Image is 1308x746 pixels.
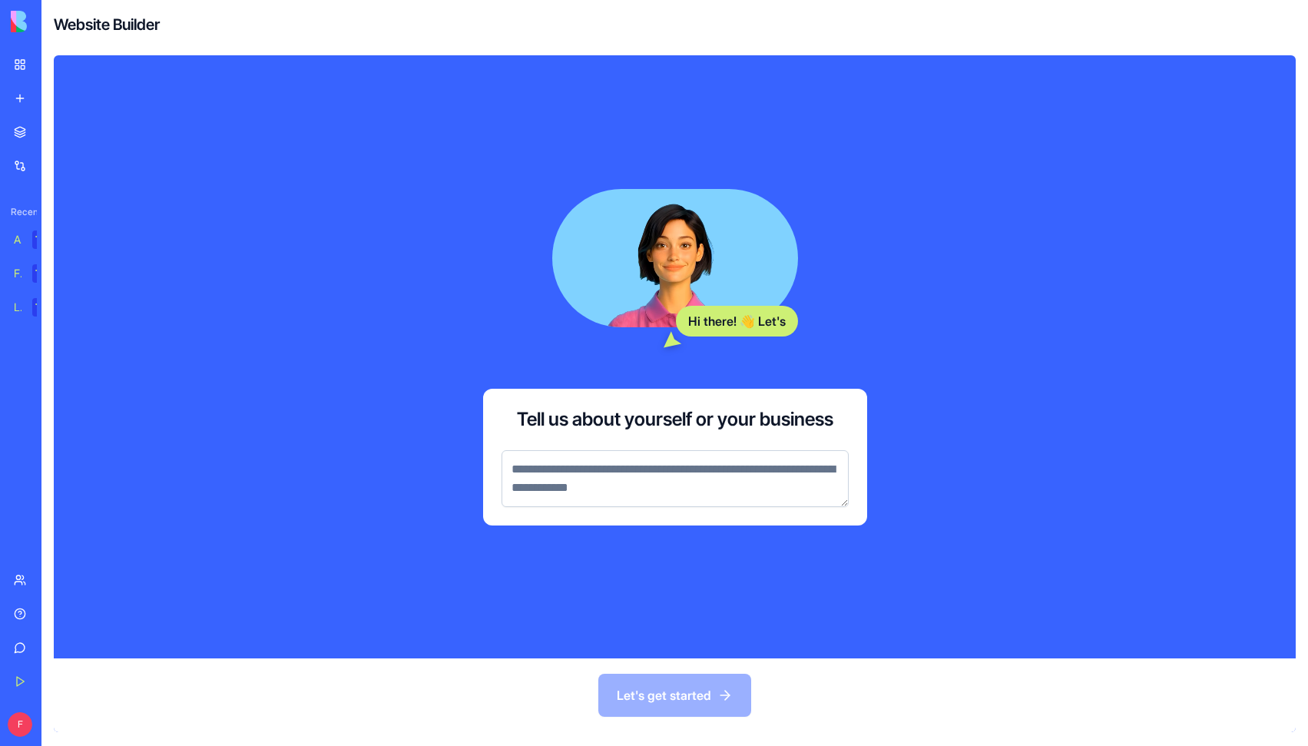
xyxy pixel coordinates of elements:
div: Feedback Form [14,266,22,281]
div: TRY [32,230,57,249]
a: Feedback FormTRY [5,258,66,289]
div: TRY [32,298,57,317]
span: Recent [5,206,37,218]
span: F [8,712,32,737]
div: Literary Blog [14,300,22,315]
div: TRY [32,264,57,283]
div: AI Logo Generator [14,232,22,247]
a: Literary BlogTRY [5,292,66,323]
a: AI Logo GeneratorTRY [5,224,66,255]
h4: Website Builder [54,14,160,35]
div: Hi there! 👋 Let's [676,306,798,337]
h3: Tell us about yourself or your business [517,407,833,432]
img: logo [11,11,106,32]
